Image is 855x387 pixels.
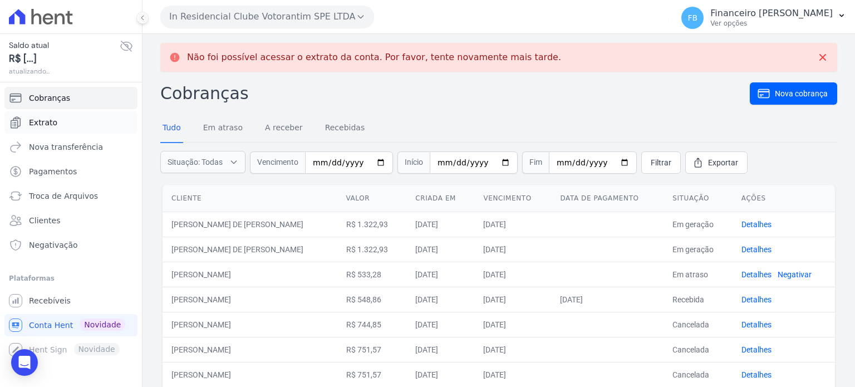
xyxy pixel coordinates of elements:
[664,185,733,212] th: Situação
[4,111,137,134] a: Extrato
[250,151,305,174] span: Vencimento
[337,237,407,262] td: R$ 1.322,93
[664,262,733,287] td: Em atraso
[775,88,828,99] span: Nova cobrança
[664,312,733,337] td: Cancelada
[337,337,407,362] td: R$ 751,57
[710,8,833,19] p: Financeiro [PERSON_NAME]
[474,362,551,387] td: [DATE]
[708,157,738,168] span: Exportar
[163,312,337,337] td: [PERSON_NAME]
[474,337,551,362] td: [DATE]
[29,320,73,331] span: Conta Hent
[4,136,137,158] a: Nova transferência
[741,220,772,229] a: Detalhes
[29,215,60,226] span: Clientes
[406,287,474,312] td: [DATE]
[80,319,125,331] span: Novidade
[685,151,748,174] a: Exportar
[687,14,697,22] span: FB
[160,81,750,106] h2: Cobranças
[4,87,137,109] a: Cobranças
[641,151,681,174] a: Filtrar
[9,87,133,361] nav: Sidebar
[263,114,305,143] a: A receber
[29,166,77,177] span: Pagamentos
[163,337,337,362] td: [PERSON_NAME]
[651,157,671,168] span: Filtrar
[4,160,137,183] a: Pagamentos
[397,151,430,174] span: Início
[474,312,551,337] td: [DATE]
[29,117,57,128] span: Extrato
[163,262,337,287] td: [PERSON_NAME]
[29,190,98,202] span: Troca de Arquivos
[337,362,407,387] td: R$ 751,57
[29,92,70,104] span: Cobranças
[201,114,245,143] a: Em atraso
[741,320,772,329] a: Detalhes
[733,185,835,212] th: Ações
[337,312,407,337] td: R$ 744,85
[664,362,733,387] td: Cancelada
[337,212,407,237] td: R$ 1.322,93
[9,40,120,51] span: Saldo atual
[672,2,855,33] button: FB Financeiro [PERSON_NAME] Ver opções
[778,270,812,279] a: Negativar
[710,19,833,28] p: Ver opções
[4,209,137,232] a: Clientes
[163,212,337,237] td: [PERSON_NAME] DE [PERSON_NAME]
[406,362,474,387] td: [DATE]
[29,295,71,306] span: Recebíveis
[664,212,733,237] td: Em geração
[163,237,337,262] td: [PERSON_NAME] DE [PERSON_NAME]
[664,287,733,312] td: Recebida
[168,156,223,168] span: Situação: Todas
[406,237,474,262] td: [DATE]
[406,212,474,237] td: [DATE]
[4,234,137,256] a: Negativação
[474,212,551,237] td: [DATE]
[4,314,137,336] a: Conta Hent Novidade
[741,370,772,379] a: Detalhes
[163,185,337,212] th: Cliente
[522,151,549,174] span: Fim
[337,185,407,212] th: Valor
[750,82,837,105] a: Nova cobrança
[551,185,664,212] th: Data de pagamento
[741,345,772,354] a: Detalhes
[9,272,133,285] div: Plataformas
[474,185,551,212] th: Vencimento
[406,337,474,362] td: [DATE]
[160,151,245,173] button: Situação: Todas
[406,262,474,287] td: [DATE]
[664,237,733,262] td: Em geração
[664,337,733,362] td: Cancelada
[160,114,183,143] a: Tudo
[4,290,137,312] a: Recebíveis
[11,349,38,376] div: Open Intercom Messenger
[323,114,367,143] a: Recebidas
[474,287,551,312] td: [DATE]
[163,362,337,387] td: [PERSON_NAME]
[474,262,551,287] td: [DATE]
[337,287,407,312] td: R$ 548,86
[406,312,474,337] td: [DATE]
[9,51,120,66] span: R$ [...]
[163,287,337,312] td: [PERSON_NAME]
[29,141,103,153] span: Nova transferência
[29,239,78,251] span: Negativação
[337,262,407,287] td: R$ 533,28
[551,287,664,312] td: [DATE]
[741,245,772,254] a: Detalhes
[406,185,474,212] th: Criada em
[741,270,772,279] a: Detalhes
[474,237,551,262] td: [DATE]
[9,66,120,76] span: atualizando...
[4,185,137,207] a: Troca de Arquivos
[741,295,772,304] a: Detalhes
[160,6,374,28] button: In Residencial Clube Votorantim SPE LTDA
[187,52,561,63] p: Não foi possível acessar o extrato da conta. Por favor, tente novamente mais tarde.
